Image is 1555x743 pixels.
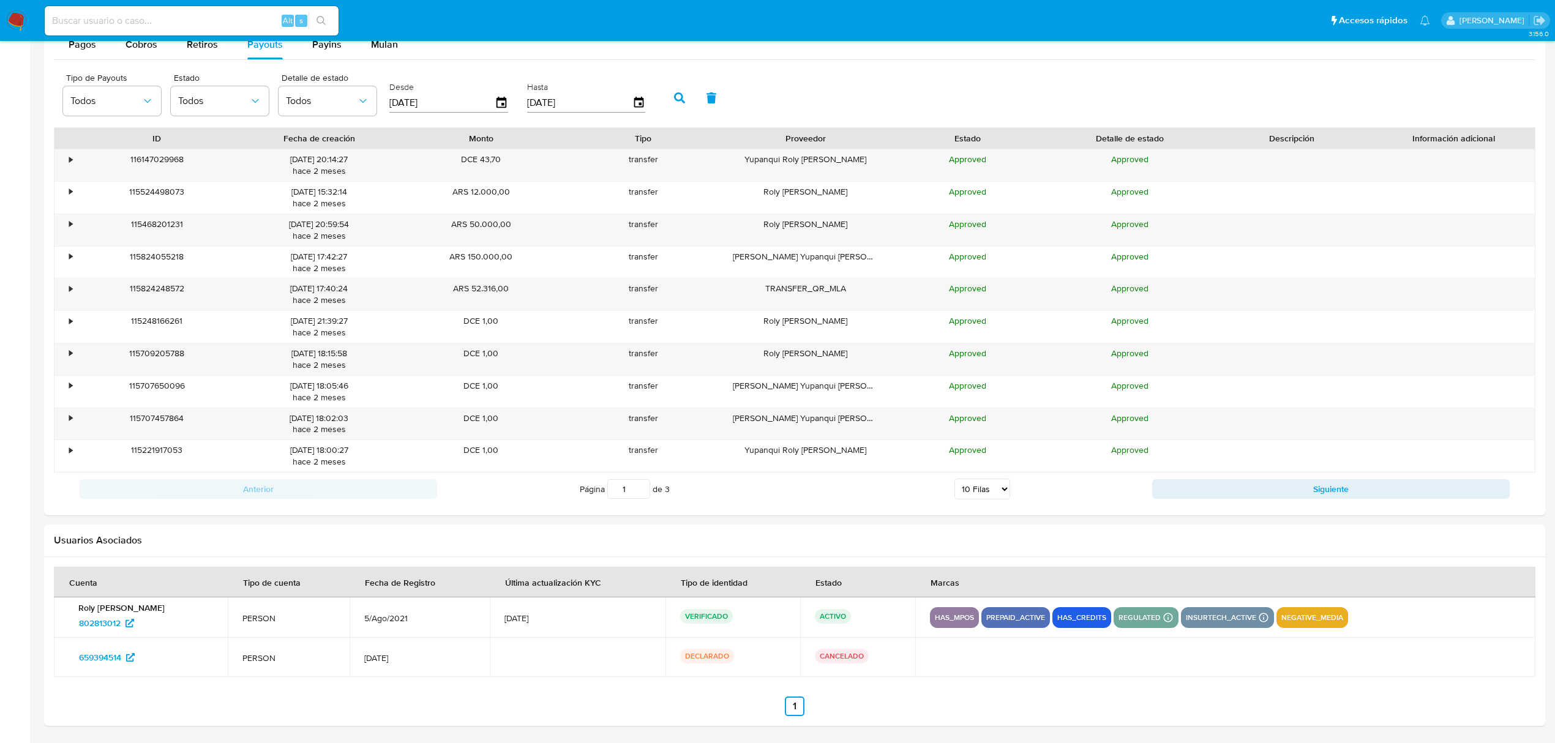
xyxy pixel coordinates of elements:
input: Buscar usuario o caso... [45,13,339,29]
h2: Usuarios Asociados [54,534,1535,547]
span: 3.156.0 [1529,29,1549,39]
a: Notificaciones [1420,15,1430,26]
a: Salir [1533,14,1546,27]
span: Alt [283,15,293,26]
span: s [299,15,303,26]
span: Accesos rápidos [1339,14,1407,27]
p: eliana.eguerrero@mercadolibre.com [1459,15,1529,26]
button: search-icon [309,12,334,29]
